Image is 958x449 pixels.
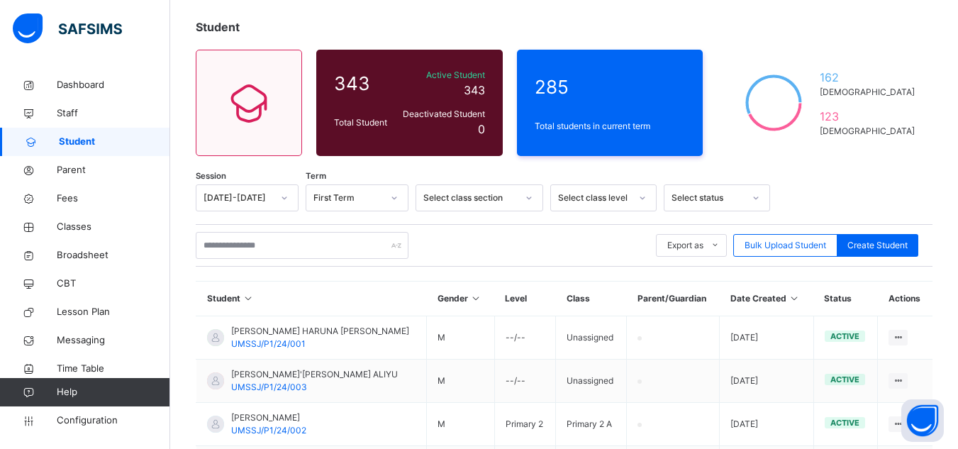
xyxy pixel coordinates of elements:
[720,282,814,316] th: Date Created
[627,282,720,316] th: Parent/Guardian
[313,192,382,204] div: First Term
[427,316,495,360] td: M
[231,325,409,338] span: [PERSON_NAME] HARUNA [PERSON_NAME]
[231,411,306,424] span: [PERSON_NAME]
[57,333,170,348] span: Messaging
[820,69,915,86] span: 162
[535,120,686,133] span: Total students in current term
[464,83,485,97] span: 343
[535,73,686,101] span: 285
[901,399,944,442] button: Open asap
[820,86,915,99] span: [DEMOGRAPHIC_DATA]
[231,425,306,436] span: UMSSJ/P1/24/002
[720,360,814,403] td: [DATE]
[427,360,495,403] td: M
[13,13,122,43] img: safsims
[400,108,485,121] span: Deactivated Student
[470,293,482,304] i: Sort in Ascending Order
[57,305,170,319] span: Lesson Plan
[427,403,495,446] td: M
[57,163,170,177] span: Parent
[830,375,859,384] span: active
[57,414,169,428] span: Configuration
[57,277,170,291] span: CBT
[494,282,555,316] th: Level
[57,362,170,376] span: Time Table
[556,360,627,403] td: Unassigned
[59,135,170,149] span: Student
[204,192,272,204] div: [DATE]-[DATE]
[57,385,169,399] span: Help
[745,239,826,252] span: Bulk Upload Student
[667,239,703,252] span: Export as
[820,108,915,125] span: 123
[243,293,255,304] i: Sort in Ascending Order
[847,239,908,252] span: Create Student
[556,282,627,316] th: Class
[196,282,427,316] th: Student
[830,418,859,428] span: active
[820,125,915,138] span: [DEMOGRAPHIC_DATA]
[330,113,396,133] div: Total Student
[478,122,485,136] span: 0
[57,106,170,121] span: Staff
[494,316,555,360] td: --/--
[423,192,517,204] div: Select class section
[494,360,555,403] td: --/--
[427,282,495,316] th: Gender
[400,69,485,82] span: Active Student
[334,70,393,97] span: 343
[556,403,627,446] td: Primary 2 A
[57,220,170,234] span: Classes
[196,170,226,182] span: Session
[830,331,859,341] span: active
[672,192,744,204] div: Select status
[231,368,398,381] span: [PERSON_NAME]'[PERSON_NAME] ALIYU
[878,282,932,316] th: Actions
[57,248,170,262] span: Broadsheet
[231,382,307,392] span: UMSSJ/P1/24/003
[720,403,814,446] td: [DATE]
[57,192,170,206] span: Fees
[720,316,814,360] td: [DATE]
[306,170,326,182] span: Term
[494,403,555,446] td: Primary 2
[556,316,627,360] td: Unassigned
[789,293,801,304] i: Sort in Ascending Order
[813,282,878,316] th: Status
[231,338,306,349] span: UMSSJ/P1/24/001
[196,20,240,34] span: Student
[57,78,170,92] span: Dashboard
[558,192,630,204] div: Select class level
